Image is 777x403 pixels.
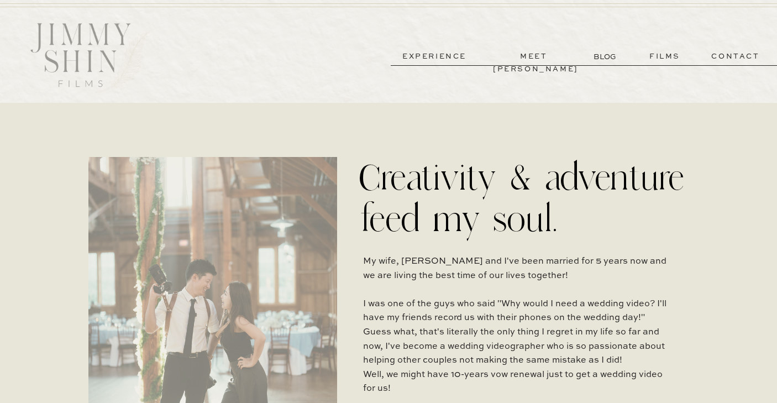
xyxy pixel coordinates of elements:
[638,50,692,63] a: films
[696,50,775,63] a: contact
[493,50,575,63] a: meet [PERSON_NAME]
[594,51,618,62] a: BLOG
[393,50,475,63] a: experience
[359,157,694,237] h2: Creativity & adventure feed my soul.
